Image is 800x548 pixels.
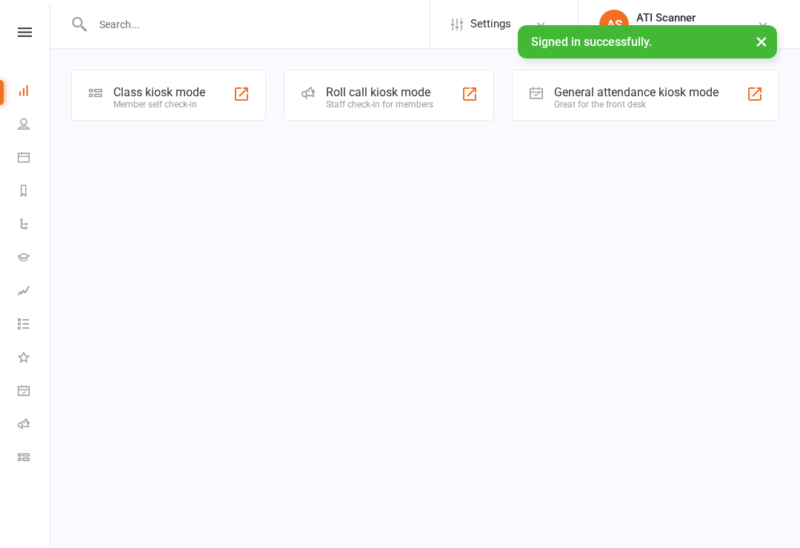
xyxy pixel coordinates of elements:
div: AS [599,10,629,39]
a: Roll call kiosk mode [18,409,51,442]
a: Calendar [18,142,51,176]
a: Reports [18,176,51,209]
div: Class kiosk mode [113,85,205,99]
input: Search... [88,14,430,35]
div: ATI Scanner [636,11,744,24]
div: Great for the front desk [554,99,719,110]
a: Class kiosk mode [18,442,51,475]
a: Dashboard [18,76,51,109]
a: Assessments [18,275,51,309]
div: ATI Martial Arts Malaga [636,24,744,38]
a: People [18,109,51,142]
div: Roll call kiosk mode [326,85,433,99]
span: Signed in successfully. [531,35,652,49]
div: Staff check-in for members [326,99,433,110]
a: What's New [18,342,51,375]
span: Settings [470,7,511,41]
a: General attendance kiosk mode [18,375,51,409]
button: × [748,25,775,57]
div: Member self check-in [113,99,205,110]
div: General attendance kiosk mode [554,85,719,99]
